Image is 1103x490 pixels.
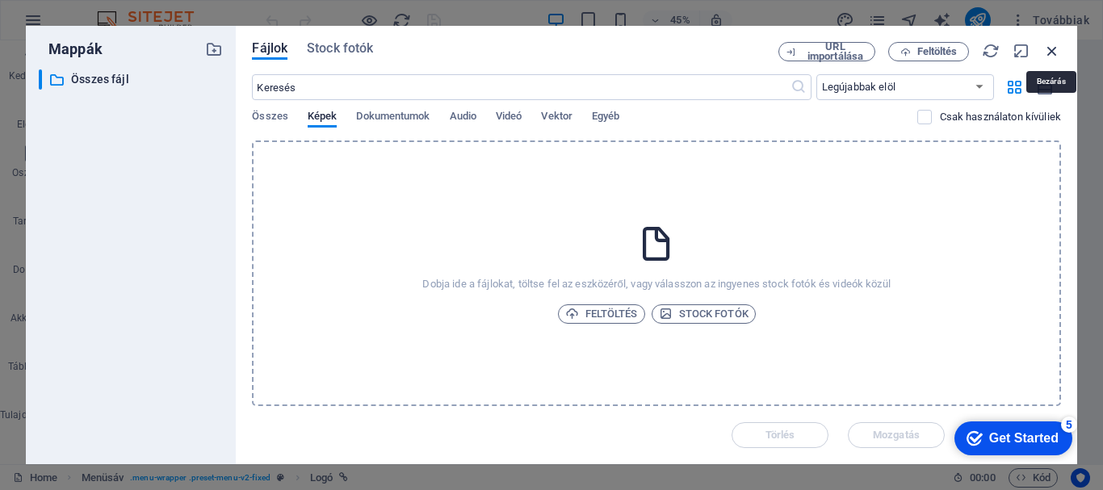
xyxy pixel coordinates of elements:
input: Keresés [252,74,790,100]
span: Feltöltés [565,304,638,324]
div: Get Started 5 items remaining, 0% complete [9,8,127,42]
span: Összes [252,107,288,129]
div: 5 [115,3,132,19]
span: Dokumentumok [356,107,430,129]
span: Vektor [541,107,572,129]
span: URL importálása [803,42,868,61]
button: Feltöltés [888,42,969,61]
p: Mappák [39,39,103,60]
p: Csak használaton kívüliek [940,110,1061,124]
p: Dobja ide a fájlokat, töltse fel az eszközéről, vagy válasszon az ingyenes stock fotók és videók ... [422,277,890,291]
span: Egyéb [592,107,619,129]
span: Képek [308,107,337,129]
i: Új mappa létrehozása [205,40,223,58]
button: Feltöltés [558,304,645,324]
button: URL importálása [778,42,875,61]
span: Audio [450,107,476,129]
span: Stock fotók [659,304,749,324]
p: Összes fájl [71,70,194,89]
div: Get Started [44,18,113,32]
span: Stock fotók [307,39,373,58]
button: Stock fotók [652,304,756,324]
span: Fájlok [252,39,287,58]
span: Videó [496,107,522,129]
div: ​ [39,69,42,90]
span: Feltöltés [917,47,958,57]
